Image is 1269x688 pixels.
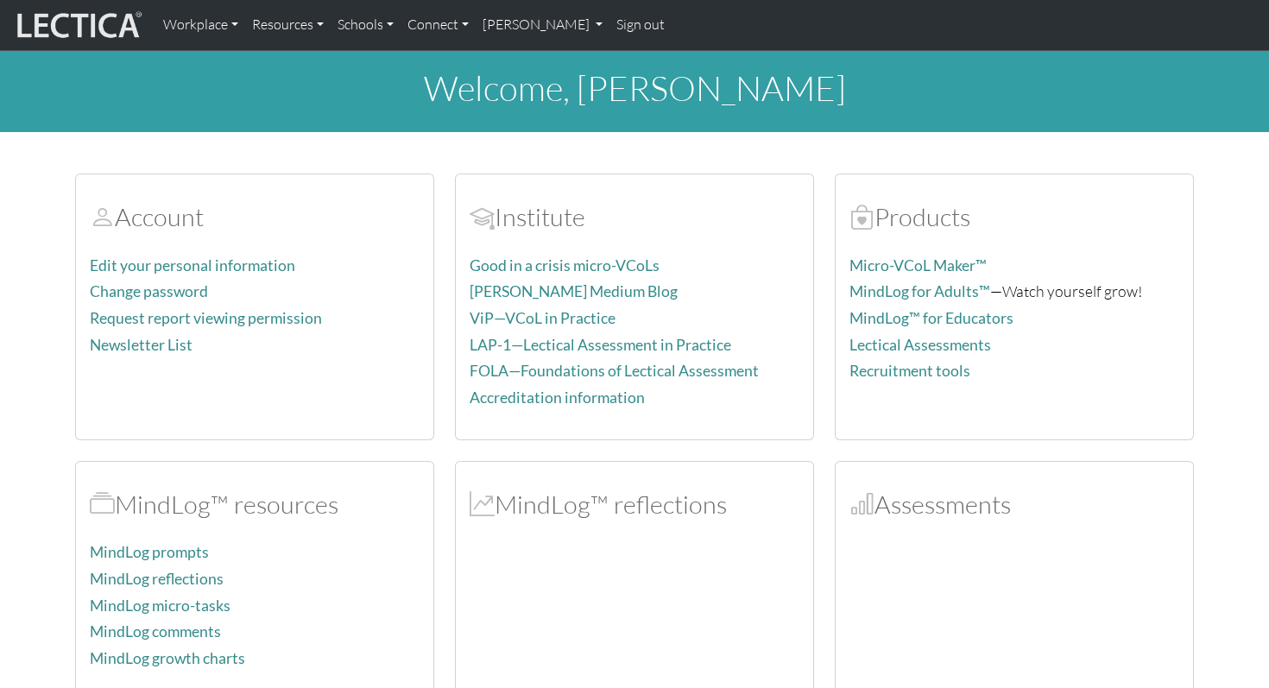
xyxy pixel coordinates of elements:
a: MindLog growth charts [90,649,245,667]
a: Connect [401,7,476,43]
a: Schools [331,7,401,43]
a: Edit your personal information [90,256,295,275]
p: —Watch yourself grow! [849,279,1179,304]
a: Sign out [609,7,672,43]
a: [PERSON_NAME] Medium Blog [470,282,678,300]
a: Accreditation information [470,388,645,407]
a: Micro-VCoL Maker™ [849,256,987,275]
a: Newsletter List [90,336,193,354]
a: MindLog prompts [90,543,209,561]
a: Good in a crisis micro-VCoLs [470,256,660,275]
a: MindLog™ for Educators [849,309,1013,327]
span: MindLog™ resources [90,489,115,520]
h2: Account [90,202,420,232]
a: MindLog reflections [90,570,224,588]
span: Account [470,201,495,232]
a: MindLog micro-tasks [90,596,230,615]
span: Assessments [849,489,874,520]
span: MindLog [470,489,495,520]
h2: Products [849,202,1179,232]
a: Change password [90,282,208,300]
h2: MindLog™ reflections [470,489,799,520]
a: Workplace [156,7,245,43]
span: Products [849,201,874,232]
a: LAP-1—Lectical Assessment in Practice [470,336,731,354]
a: MindLog for Adults™ [849,282,990,300]
a: Lectical Assessments [849,336,991,354]
span: Account [90,201,115,232]
a: [PERSON_NAME] [476,7,609,43]
h2: Institute [470,202,799,232]
h2: Assessments [849,489,1179,520]
a: Request report viewing permission [90,309,322,327]
a: Resources [245,7,331,43]
a: FOLA—Foundations of Lectical Assessment [470,362,759,380]
a: Recruitment tools [849,362,970,380]
a: MindLog comments [90,622,221,641]
a: ViP—VCoL in Practice [470,309,616,327]
img: lecticalive [13,9,142,41]
h2: MindLog™ resources [90,489,420,520]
